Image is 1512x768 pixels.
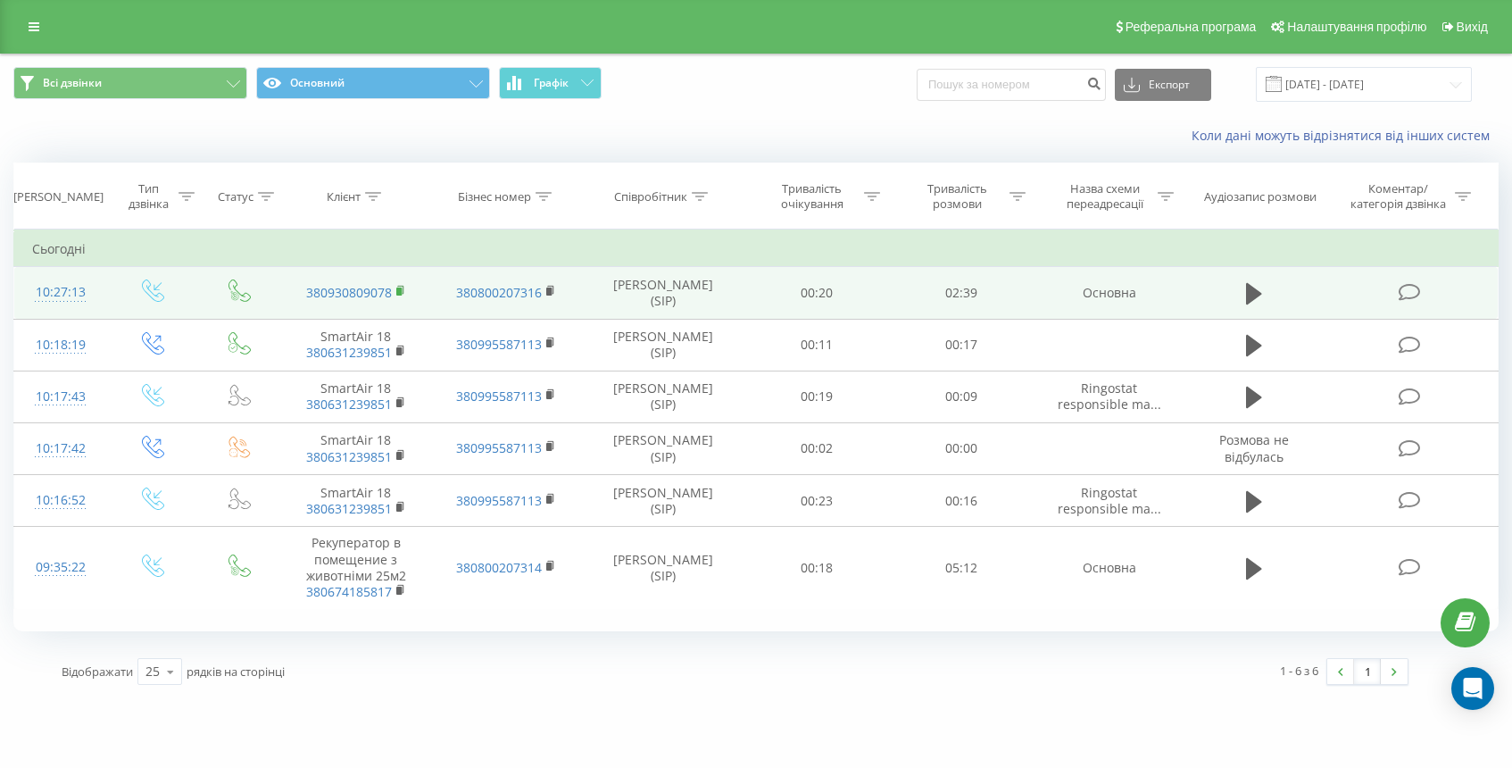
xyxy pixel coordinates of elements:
[1058,484,1161,517] span: Ringostat responsible ma...
[458,189,531,205] div: Бізнес номер
[32,328,88,363] div: 10:18:19
[1354,659,1381,684] a: 1
[1219,431,1289,464] span: Розмова не відбулась
[889,422,1034,474] td: 00:00
[1058,380,1161,413] span: Ringostat responsible ma...
[1457,20,1488,34] span: Вихід
[910,181,1005,212] div: Тривалість розмови
[889,319,1034,371] td: 00:17
[499,67,602,99] button: Графік
[1192,127,1499,144] a: Коли дані можуть відрізнятися вiд інших систем
[889,267,1034,319] td: 02:39
[889,527,1034,609] td: 05:12
[456,284,542,301] a: 380800207316
[1204,189,1317,205] div: Аудіозапис розмови
[456,492,542,509] a: 380995587113
[889,371,1034,422] td: 00:09
[744,527,889,609] td: 00:18
[13,189,104,205] div: [PERSON_NAME]
[32,380,88,414] div: 10:17:43
[1115,69,1211,101] button: Експорт
[327,189,361,205] div: Клієнт
[256,67,490,99] button: Основний
[917,69,1106,101] input: Пошук за номером
[534,77,569,89] span: Графік
[764,181,860,212] div: Тривалість очікування
[13,67,247,99] button: Всі дзвінки
[744,371,889,422] td: 00:19
[744,319,889,371] td: 00:11
[306,284,392,301] a: 380930809078
[1287,20,1426,34] span: Налаштування профілю
[1034,527,1184,609] td: Основна
[306,396,392,413] a: 380631239851
[1034,267,1184,319] td: Основна
[32,275,88,310] div: 10:27:13
[744,475,889,527] td: 00:23
[280,319,431,371] td: SmartAir 18
[582,527,744,609] td: [PERSON_NAME] (SIP)
[456,388,542,405] a: 380995587113
[744,267,889,319] td: 00:20
[218,189,253,205] div: Статус
[280,371,431,422] td: SmartAir 18
[306,583,392,600] a: 380674185817
[582,475,744,527] td: [PERSON_NAME] (SIP)
[582,267,744,319] td: [PERSON_NAME] (SIP)
[582,422,744,474] td: [PERSON_NAME] (SIP)
[306,344,392,361] a: 380631239851
[1451,667,1494,710] div: Open Intercom Messenger
[122,181,174,212] div: Тип дзвінка
[280,475,431,527] td: SmartAir 18
[62,664,133,680] span: Відображати
[1058,181,1153,212] div: Назва схеми переадресації
[889,475,1034,527] td: 00:16
[456,559,542,576] a: 380800207314
[614,189,687,205] div: Співробітник
[1280,662,1318,680] div: 1 - 6 з 6
[306,500,392,517] a: 380631239851
[744,422,889,474] td: 00:02
[280,422,431,474] td: SmartAir 18
[43,76,102,90] span: Всі дзвінки
[32,431,88,466] div: 10:17:42
[582,371,744,422] td: [PERSON_NAME] (SIP)
[456,439,542,456] a: 380995587113
[280,527,431,609] td: Рекуператор в помещение з животніми 25м2
[306,448,392,465] a: 380631239851
[32,550,88,585] div: 09:35:22
[1346,181,1450,212] div: Коментар/категорія дзвінка
[14,231,1499,267] td: Сьогодні
[1126,20,1257,34] span: Реферальна програма
[32,483,88,518] div: 10:16:52
[582,319,744,371] td: [PERSON_NAME] (SIP)
[456,336,542,353] a: 380995587113
[145,663,160,680] div: 25
[187,664,285,680] span: рядків на сторінці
